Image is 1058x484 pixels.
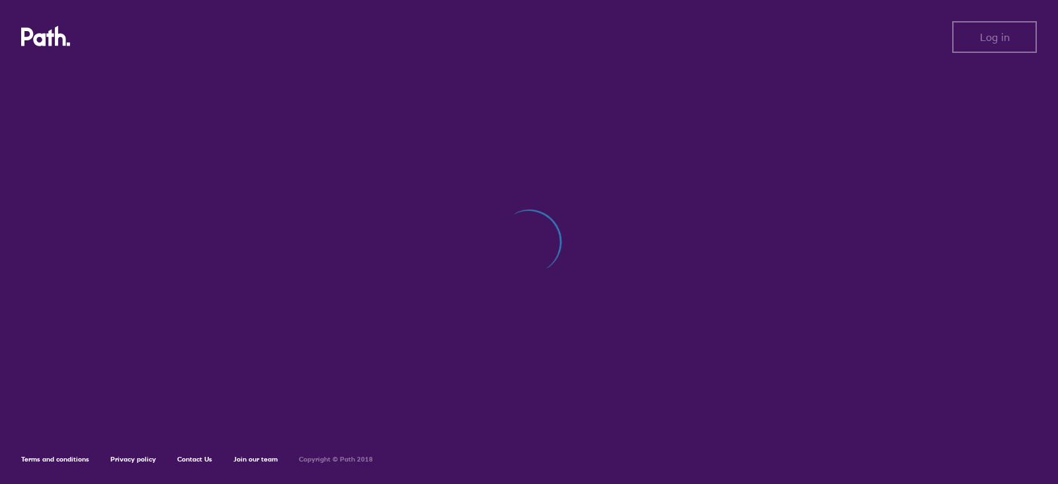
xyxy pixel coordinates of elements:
[952,21,1037,53] button: Log in
[21,455,89,464] a: Terms and conditions
[177,455,212,464] a: Contact Us
[980,31,1010,43] span: Log in
[110,455,156,464] a: Privacy policy
[233,455,278,464] a: Join our team
[299,456,373,464] h6: Copyright © Path 2018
